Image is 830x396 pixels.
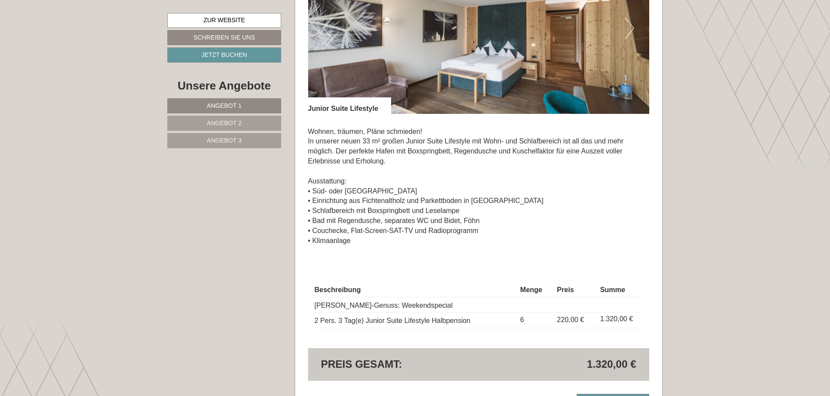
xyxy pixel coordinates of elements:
span: 220,00 € [557,316,584,323]
td: [PERSON_NAME]-Genuss: Weekendspecial [315,297,517,313]
span: Angebot 3 [207,137,242,144]
th: Beschreibung [315,283,517,297]
p: Wohnen, träumen, Pläne schmieden! In unserer neuen 33 m² großen Junior Suite Lifestyle mit Wohn- ... [308,127,650,246]
div: Junior Suite Lifestyle [308,97,392,114]
th: Summe [597,283,643,297]
span: 1.320,00 € [587,357,636,372]
a: Jetzt buchen [167,47,281,63]
a: Zur Website [167,13,281,28]
td: 6 [517,313,554,328]
td: 2 Pers. 3 Tag(e) Junior Suite Lifestyle Halbpension [315,313,517,328]
td: 1.320,00 € [597,313,643,328]
button: Next [625,17,634,39]
a: Schreiben Sie uns [167,30,281,45]
div: Unsere Angebote [167,78,281,94]
th: Preis [554,283,597,297]
button: Previous [323,17,332,39]
span: Angebot 2 [207,120,242,126]
div: Preis gesamt: [315,357,479,372]
th: Menge [517,283,554,297]
span: Angebot 1 [207,102,242,109]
